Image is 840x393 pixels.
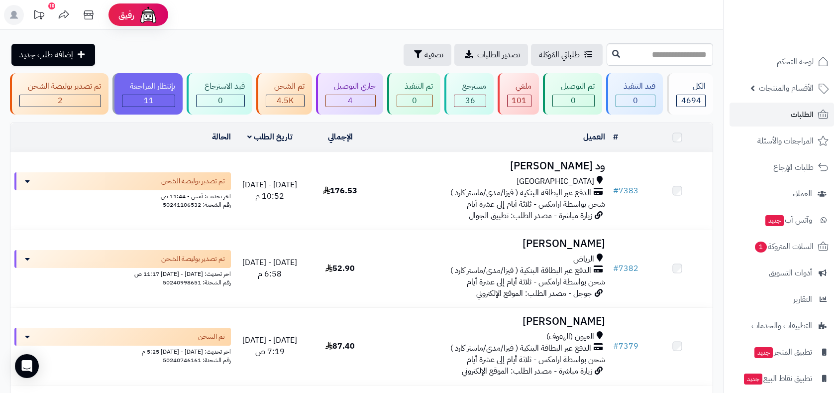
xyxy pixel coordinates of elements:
div: 10 [48,2,55,9]
a: الحالة [212,131,231,143]
span: التقارير [793,292,812,306]
span: رفيق [118,9,134,21]
a: #7382 [613,262,638,274]
span: 2 [58,95,63,107]
span: تصدير الطلبات [477,49,520,61]
a: وآتس آبجديد [730,208,834,232]
span: شحن بواسطة ارامكس - ثلاثة أيام إلى عشرة أيام [467,276,605,288]
div: تم تصدير بوليصة الشحن [19,81,101,92]
span: إضافة طلب جديد [19,49,73,61]
div: اخر تحديث: [DATE] - [DATE] 5:25 م [14,346,231,356]
a: تم تصدير بوليصة الشحن 2 [8,73,110,115]
a: قيد الاسترجاع 0 [185,73,254,115]
div: 4 [326,95,375,107]
a: المراجعات والأسئلة [730,129,834,153]
div: بإنتظار المراجعة [122,81,176,92]
div: اخر تحديث: أمس - 11:44 ص [14,190,231,201]
span: 52.90 [325,262,355,274]
span: جديد [765,215,784,226]
a: # [613,131,618,143]
a: تحديثات المنصة [26,5,51,27]
a: تطبيق نقاط البيعجديد [730,367,834,391]
span: # [613,340,619,352]
a: قيد التنفيذ 0 [604,73,665,115]
span: المراجعات والأسئلة [757,134,814,148]
a: مسترجع 36 [442,73,496,115]
span: الطلبات [791,108,814,122]
span: أدوات التسويق [769,266,812,280]
span: تم الشحن [198,332,225,342]
a: السلات المتروكة1 [730,235,834,259]
span: [DATE] - [DATE] 7:19 ص [242,334,297,358]
div: مسترجع [454,81,486,92]
div: قيد التنفيذ [616,81,656,92]
a: بإنتظار المراجعة 11 [110,73,185,115]
a: ملغي 101 [496,73,541,115]
span: [DATE] - [DATE] 10:52 م [242,179,297,202]
a: الطلبات [730,103,834,127]
span: 101 [512,95,526,107]
a: طلباتي المُوكلة [531,44,603,66]
h3: [PERSON_NAME] [379,316,605,327]
div: Open Intercom Messenger [15,354,39,378]
span: جوجل - مصدر الطلب: الموقع الإلكتروني [476,287,592,299]
a: أدوات التسويق [730,261,834,285]
div: اخر تحديث: [DATE] - [DATE] 11:17 ص [14,268,231,278]
div: 0 [397,95,433,107]
span: جديد [744,374,762,385]
span: # [613,185,619,197]
a: لوحة التحكم [730,50,834,74]
a: جاري التوصيل 4 [314,73,385,115]
span: لوحة التحكم [777,55,814,69]
span: زيارة مباشرة - مصدر الطلب: تطبيق الجوال [469,210,592,222]
span: 0 [633,95,638,107]
span: [DATE] - [DATE] 6:58 م [242,257,297,280]
div: قيد الاسترجاع [196,81,245,92]
span: 176.53 [323,185,357,197]
span: التطبيقات والخدمات [751,319,812,333]
span: الأقسام والمنتجات [759,81,814,95]
span: 4.5K [277,95,294,107]
span: رقم الشحنة: 50240746161 [163,356,231,365]
div: 0 [553,95,594,107]
a: إضافة طلب جديد [11,44,95,66]
div: 4539 [266,95,304,107]
div: 36 [454,95,486,107]
span: رقم الشحنة: 50241106532 [163,200,231,209]
a: تطبيق المتجرجديد [730,340,834,364]
span: 4694 [681,95,701,107]
span: شحن بواسطة ارامكس - ثلاثة أيام إلى عشرة أيام [467,354,605,366]
span: رقم الشحنة: 50240998651 [163,278,231,287]
span: وآتس آب [764,213,812,227]
span: 36 [465,95,475,107]
button: تصفية [404,44,451,66]
span: 0 [412,95,417,107]
span: 0 [571,95,576,107]
a: طلبات الإرجاع [730,155,834,179]
a: #7379 [613,340,638,352]
div: 2 [20,95,101,107]
span: 0 [218,95,223,107]
div: تم التوصيل [552,81,595,92]
div: ملغي [507,81,531,92]
span: السلات المتروكة [754,240,814,254]
div: تم الشحن [266,81,305,92]
a: تم التوصيل 0 [541,73,604,115]
span: 87.40 [325,340,355,352]
div: 0 [197,95,244,107]
span: شحن بواسطة ارامكس - ثلاثة أيام إلى عشرة أيام [467,198,605,210]
span: طلباتي المُوكلة [539,49,580,61]
span: [GEOGRAPHIC_DATA] [517,176,594,187]
span: 1 [755,242,767,253]
div: 0 [616,95,655,107]
span: الدفع عبر البطاقة البنكية ( فيزا/مدى/ماستر كارد ) [450,343,591,354]
div: 101 [508,95,531,107]
span: زيارة مباشرة - مصدر الطلب: الموقع الإلكتروني [462,365,592,377]
a: العميل [583,131,605,143]
span: الرياض [573,254,594,265]
h3: ود [PERSON_NAME] [379,160,605,172]
div: 11 [122,95,175,107]
span: الدفع عبر البطاقة البنكية ( فيزا/مدى/ماستر كارد ) [450,265,591,276]
span: العيون (الهفوف) [546,331,594,343]
span: الدفع عبر البطاقة البنكية ( فيزا/مدى/ماستر كارد ) [450,187,591,199]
